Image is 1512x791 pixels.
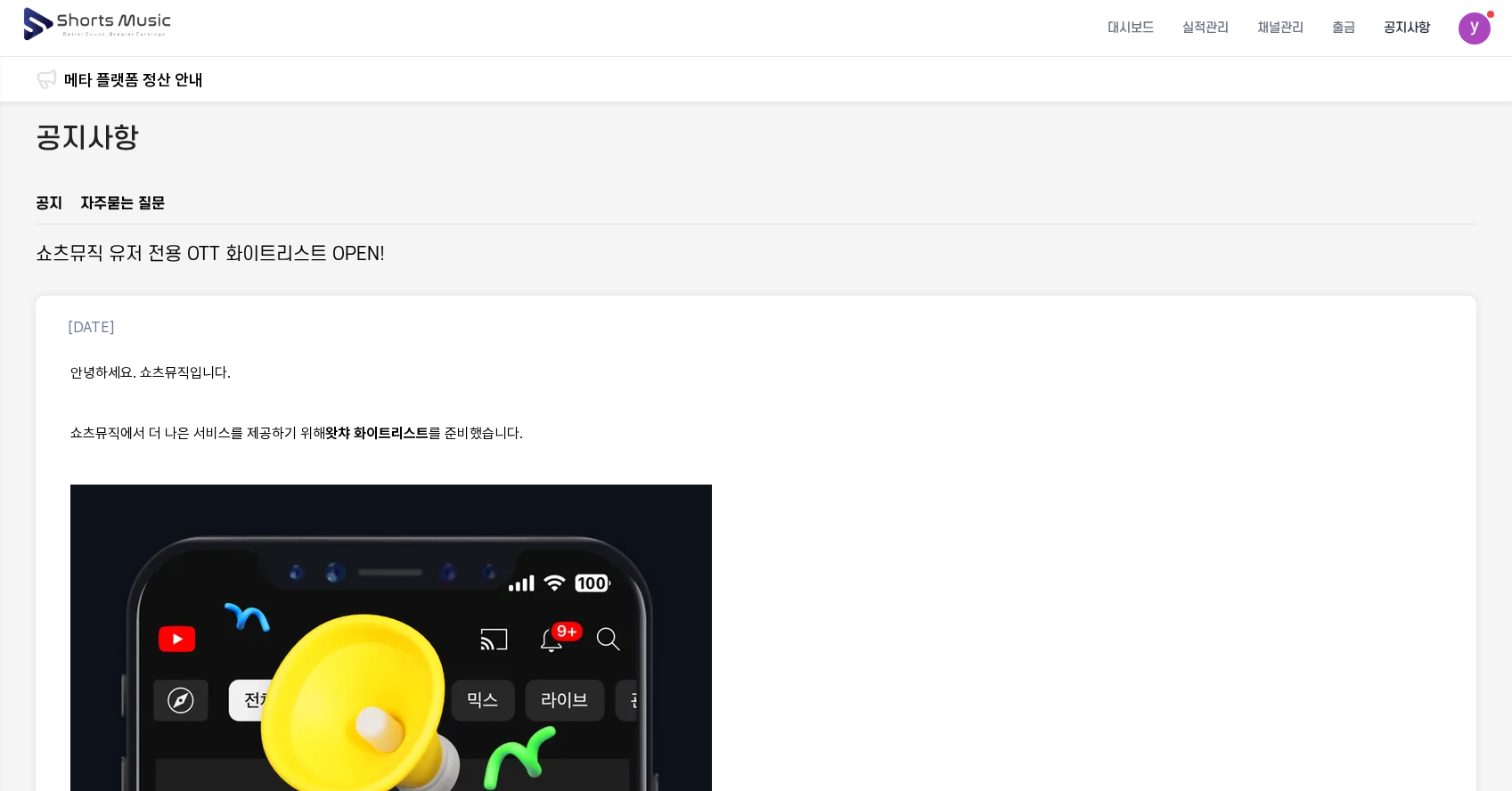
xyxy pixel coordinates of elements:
a: 자주묻는 질문 [80,193,165,224]
a: 대시보드 [1093,4,1168,52]
p: 쇼츠뮤직에서 더 나은 서비스를 제공하기 위해 를 준비했습니다. [70,424,1442,444]
p: 안녕하세요. 쇼츠뮤직입니다. [70,363,1442,384]
img: 사용자 이미지 [1459,12,1491,45]
a: 출금 [1318,4,1369,52]
p: [DATE] [68,317,115,338]
a: 채널관리 [1243,4,1318,52]
img: 알림 아이콘 [36,69,57,90]
a: 메타 플랫폼 정산 안내 [64,68,203,92]
strong: 왓챠 화이트리스트 [325,425,429,442]
h2: 공지사항 [36,119,139,159]
h2: 쇼츠뮤직 유저 전용 OTT 화이트리스트 OPEN! [36,242,385,267]
a: 공지 [36,193,62,224]
a: 공지사항 [1369,4,1444,52]
a: 실적관리 [1168,4,1243,52]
